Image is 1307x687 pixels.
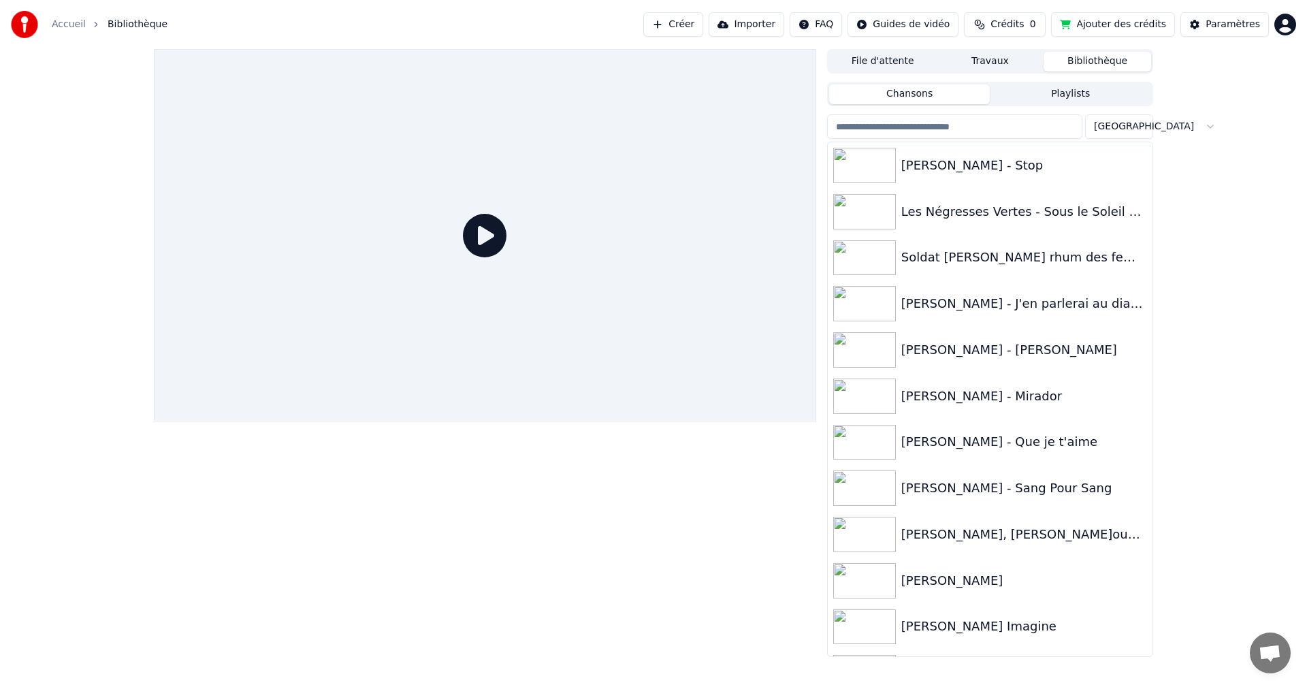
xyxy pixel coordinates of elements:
div: [PERSON_NAME] Imagine [901,617,1147,636]
button: Crédits0 [964,12,1046,37]
img: youka [11,11,38,38]
div: [PERSON_NAME] - Stop [901,156,1147,175]
div: Ouvrir le chat [1250,633,1291,673]
button: Importer [709,12,784,37]
div: [PERSON_NAME], [PERSON_NAME]oublierai ton nom [901,525,1147,544]
span: [GEOGRAPHIC_DATA] [1094,120,1194,133]
a: Accueil [52,18,86,31]
span: Bibliothèque [108,18,167,31]
button: Chansons [829,84,990,104]
button: Paramètres [1180,12,1269,37]
button: FAQ [790,12,842,37]
nav: breadcrumb [52,18,167,31]
button: Créer [643,12,703,37]
div: [PERSON_NAME] - Mirador [901,387,1147,406]
div: Soldat [PERSON_NAME] rhum des femmes [901,248,1147,267]
div: Les Négresses Vertes - Sous le Soleil de Bodega [901,202,1147,221]
button: Ajouter des crédits [1051,12,1175,37]
div: [PERSON_NAME] - [PERSON_NAME] [901,340,1147,360]
div: [PERSON_NAME] - Que je t'aime [901,432,1147,451]
div: [PERSON_NAME] - J'en parlerai au diable [901,294,1147,313]
button: Guides de vidéo [848,12,958,37]
button: Playlists [990,84,1151,104]
span: Crédits [990,18,1024,31]
div: Paramètres [1206,18,1260,31]
div: [PERSON_NAME] - Sang Pour Sang [901,479,1147,498]
div: [PERSON_NAME] [901,571,1147,590]
button: File d'attente [829,52,937,71]
button: Travaux [937,52,1044,71]
span: 0 [1030,18,1036,31]
button: Bibliothèque [1044,52,1151,71]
